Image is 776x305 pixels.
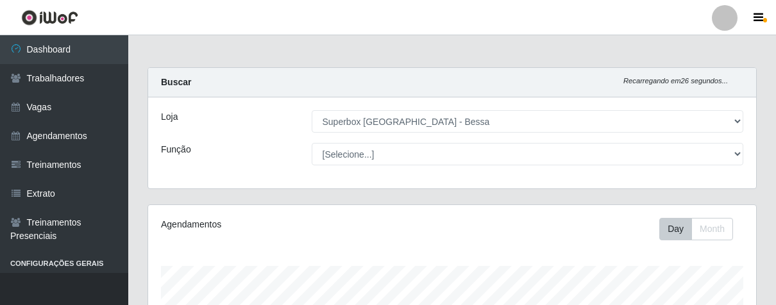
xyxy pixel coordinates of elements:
label: Função [161,143,191,156]
button: Month [691,218,733,240]
div: Agendamentos [161,218,392,231]
i: Recarregando em 26 segundos... [623,77,728,85]
button: Day [659,218,692,240]
strong: Buscar [161,77,191,87]
img: CoreUI Logo [21,10,78,26]
label: Loja [161,110,178,124]
div: Toolbar with button groups [659,218,743,240]
div: First group [659,218,733,240]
